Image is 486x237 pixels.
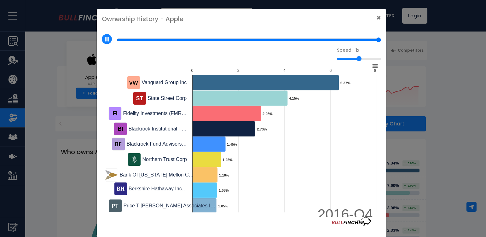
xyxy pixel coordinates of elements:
[148,95,187,101] span: State Street Corp
[123,203,215,209] span: Price T [PERSON_NAME] Associates I…
[317,206,373,222] span: 2016-Q4
[104,37,110,42] img: Logo
[128,153,141,166] img: NTRS.png
[219,188,229,192] text: 1.08%
[356,47,359,53] span: 1x
[263,112,273,116] text: 2.98%
[126,141,187,147] span: Blackrock Fund Advisors…
[371,9,386,27] button: Close
[283,68,286,73] text: 4
[289,96,299,100] text: 4.15%
[219,173,229,177] text: 1.10%
[129,186,187,192] span: Berkshire Hathaway Inc…
[337,47,356,53] p: Speed:
[128,126,187,132] span: Blackrock Institutional T…
[223,158,233,162] text: 1.25%
[114,182,127,195] img: BRK-B.png
[257,127,267,131] text: 2.73%
[227,142,237,146] text: 1.45%
[142,80,187,85] span: Vanguard Group Inc
[341,81,351,85] text: 6.37%
[105,168,118,182] img: BK.png
[191,68,194,73] text: 0
[376,13,381,23] span: ×
[102,14,183,24] h5: Ownership History - Apple
[123,111,187,116] span: Fidelity Investments (FMR…
[374,68,376,73] text: 8
[330,68,332,73] text: 6
[237,68,240,73] text: 2
[142,157,187,162] span: Northern Trust Corp
[119,172,194,178] span: Bank Of [US_STATE] Mellon C…
[218,204,229,208] text: 1.05%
